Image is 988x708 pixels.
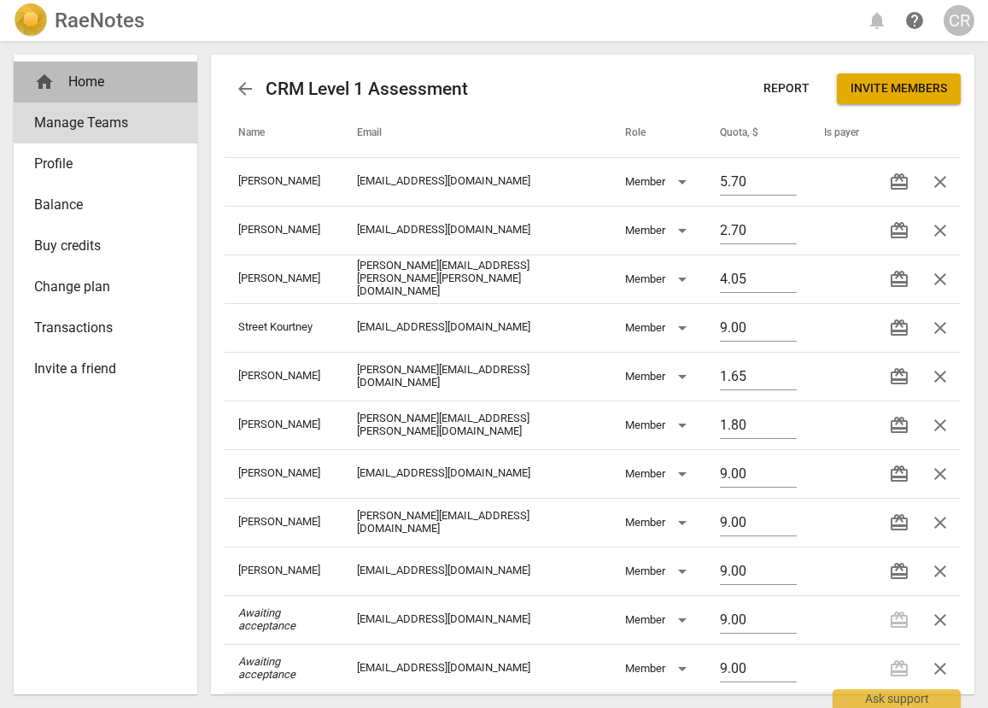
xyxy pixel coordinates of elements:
[851,80,947,97] span: Invite members
[34,72,55,92] span: home
[14,184,197,225] a: Balance
[34,236,163,256] span: Buy credits
[225,547,343,595] td: [PERSON_NAME]
[625,314,693,342] div: Member
[14,3,144,38] a: LogoRaeNotes
[833,689,961,708] div: Ask support
[343,401,611,449] td: [PERSON_NAME][EMAIL_ADDRESS][PERSON_NAME][DOMAIN_NAME]
[266,79,468,100] h2: CRM Level 1 Assessment
[889,464,909,484] span: redeem
[879,453,920,494] button: Transfer credits
[34,113,163,133] span: Manage Teams
[879,259,920,300] button: Transfer credits
[14,225,197,266] a: Buy credits
[625,655,693,682] div: Member
[14,102,197,143] a: Manage Teams
[889,561,909,582] span: redeem
[889,366,909,387] span: redeem
[889,269,909,290] span: redeem
[225,206,343,255] td: [PERSON_NAME]
[944,5,974,36] button: CR
[34,195,163,215] span: Balance
[879,161,920,202] button: Transfer credits
[14,61,197,102] div: Home
[930,415,950,436] span: close
[34,359,163,379] span: Invite a friend
[625,558,693,585] div: Member
[810,109,865,157] th: Is payer
[625,168,693,196] div: Member
[14,3,48,38] img: Logo
[225,157,343,206] td: [PERSON_NAME]
[720,126,779,140] span: Quota, $
[343,449,611,498] td: [EMAIL_ADDRESS][DOMAIN_NAME]
[625,606,693,634] div: Member
[14,143,197,184] a: Profile
[879,307,920,348] button: Transfer credits
[14,307,197,348] a: Transactions
[343,303,611,352] td: [EMAIL_ADDRESS][DOMAIN_NAME]
[889,318,909,338] span: redeem
[930,610,950,630] span: close
[34,318,163,338] span: Transactions
[879,210,920,251] button: Transfer credits
[879,356,920,397] button: Transfer credits
[343,644,611,693] td: [EMAIL_ADDRESS][DOMAIN_NAME]
[357,126,402,140] span: Email
[34,154,163,174] span: Profile
[625,217,693,244] div: Member
[343,498,611,547] td: [PERSON_NAME][EMAIL_ADDRESS][DOMAIN_NAME]
[625,460,693,488] div: Member
[343,595,611,644] td: [EMAIL_ADDRESS][DOMAIN_NAME]
[930,220,950,241] span: close
[225,255,343,303] td: [PERSON_NAME]
[225,352,343,401] td: [PERSON_NAME]
[343,157,611,206] td: [EMAIL_ADDRESS][DOMAIN_NAME]
[625,509,693,536] div: Member
[889,512,909,533] span: redeem
[238,606,295,632] i: Awaiting acceptance
[763,80,810,97] span: Report
[889,220,909,241] span: redeem
[879,551,920,592] button: Transfer credits
[904,10,925,31] span: help
[14,348,197,389] a: Invite a friend
[899,5,930,36] a: Help
[625,266,693,293] div: Member
[750,73,823,104] button: Report
[930,269,950,290] span: close
[930,318,950,338] span: close
[889,415,909,436] span: redeem
[225,401,343,449] td: [PERSON_NAME]
[625,412,693,439] div: Member
[225,498,343,547] td: [PERSON_NAME]
[625,363,693,390] div: Member
[930,658,950,679] span: close
[930,512,950,533] span: close
[879,502,920,543] button: Transfer credits
[889,172,909,192] span: redeem
[343,206,611,255] td: [EMAIL_ADDRESS][DOMAIN_NAME]
[343,352,611,401] td: [PERSON_NAME][EMAIL_ADDRESS][DOMAIN_NAME]
[625,126,666,140] span: Role
[225,449,343,498] td: [PERSON_NAME]
[34,277,163,297] span: Change plan
[238,655,295,681] i: Awaiting acceptance
[837,73,961,104] button: Invite members
[238,126,285,140] span: Name
[34,72,163,92] div: Home
[930,464,950,484] span: close
[930,172,950,192] span: close
[225,303,343,352] td: Street Kourtney
[930,366,950,387] span: close
[343,255,611,303] td: [PERSON_NAME][EMAIL_ADDRESS][PERSON_NAME][PERSON_NAME][DOMAIN_NAME]
[235,79,255,99] span: arrow_back
[879,405,920,446] button: Transfer credits
[14,266,197,307] a: Change plan
[930,561,950,582] span: close
[55,9,144,32] h2: RaeNotes
[343,547,611,595] td: [EMAIL_ADDRESS][DOMAIN_NAME]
